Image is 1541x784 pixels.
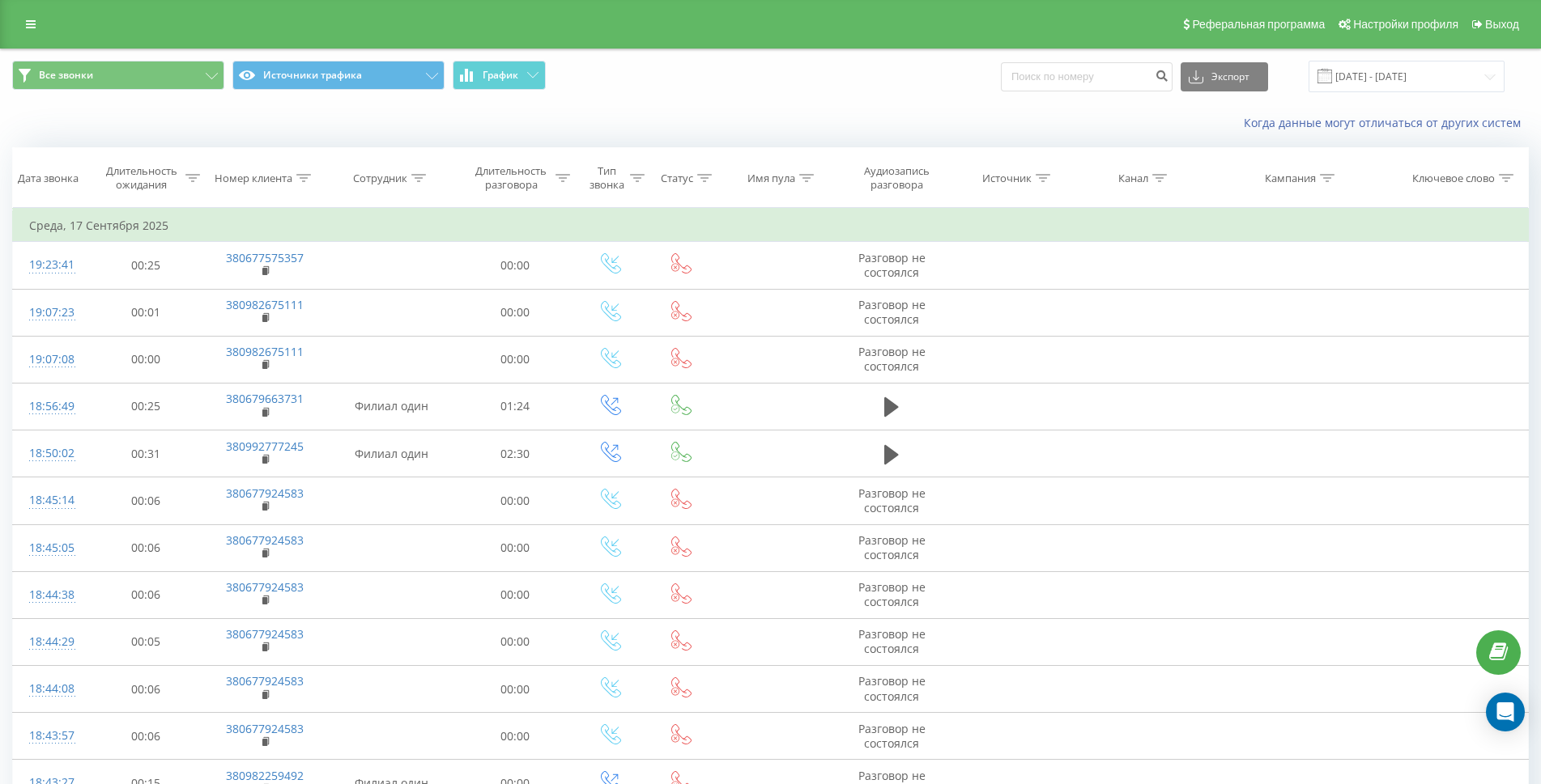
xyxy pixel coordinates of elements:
[29,391,71,422] div: 18:56:49
[87,571,204,618] td: 00:06
[589,164,626,192] div: Тип звонка
[1353,18,1458,31] span: Настройки профиля
[858,250,926,280] span: Разговор не состоялся
[1244,115,1529,130] a: Когда данные могут отличаться от других систем
[29,297,71,328] div: 19:07:23
[858,344,926,374] span: Разговор не состоялся
[87,336,204,383] td: 00:00
[87,289,204,336] td: 00:01
[29,720,71,752] div: 18:43:57
[457,713,573,760] td: 00:00
[326,430,457,477] td: Филиал один
[1001,62,1173,91] input: Поиск по номеру
[1118,172,1148,185] div: Канал
[87,618,204,665] td: 00:05
[215,172,292,185] div: Номер клиента
[1192,18,1325,31] span: Реферальная программа
[87,666,204,713] td: 00:06
[29,344,71,375] div: 19:07:08
[457,430,573,477] td: 02:30
[226,250,304,265] a: 380677575357
[29,626,71,658] div: 18:44:29
[858,626,926,656] span: Разговор не состоялся
[13,210,1529,242] td: Среда, 17 Сентября 2025
[226,673,304,689] a: 380677924583
[747,172,795,185] div: Имя пула
[858,532,926,562] span: Разговор не состоялся
[850,164,944,192] div: Аудиозапись разговора
[226,485,304,501] a: 380677924583
[1486,693,1525,731] div: Open Intercom Messenger
[858,485,926,515] span: Разговор не состоялся
[226,579,304,595] a: 380677924583
[457,571,573,618] td: 00:00
[457,289,573,336] td: 00:00
[102,164,181,192] div: Длительность ожидания
[87,713,204,760] td: 00:06
[858,579,926,609] span: Разговор не состоялся
[226,344,304,359] a: 380982675111
[1412,172,1495,185] div: Ключевое слово
[87,430,204,477] td: 00:31
[29,532,71,564] div: 18:45:05
[1485,18,1519,31] span: Выход
[453,61,546,90] button: График
[858,721,926,751] span: Разговор не состоялся
[87,477,204,524] td: 00:06
[87,383,204,430] td: 00:25
[29,485,71,516] div: 18:45:14
[87,242,204,289] td: 00:25
[483,70,518,81] span: График
[232,61,445,90] button: Источники трафика
[226,532,304,548] a: 380677924583
[661,172,693,185] div: Статус
[226,391,304,406] a: 380679663731
[1265,172,1316,185] div: Кампания
[29,579,71,611] div: 18:44:38
[326,383,457,430] td: Филиал один
[982,172,1032,185] div: Источник
[353,172,407,185] div: Сотрудник
[457,477,573,524] td: 00:00
[226,768,304,783] a: 380982259492
[29,673,71,705] div: 18:44:08
[18,172,79,185] div: Дата звонка
[1181,62,1268,91] button: Экспорт
[457,383,573,430] td: 01:24
[226,721,304,736] a: 380677924583
[29,249,71,281] div: 19:23:41
[39,69,93,82] span: Все звонки
[858,297,926,327] span: Разговор не состоялся
[471,164,551,192] div: Длительность разговора
[226,297,304,312] a: 380982675111
[457,524,573,571] td: 00:00
[87,524,204,571] td: 00:06
[226,626,304,642] a: 380677924583
[226,439,304,454] a: 380992777245
[457,336,573,383] td: 00:00
[457,618,573,665] td: 00:00
[457,242,573,289] td: 00:00
[29,438,71,469] div: 18:50:02
[12,61,224,90] button: Все звонки
[858,673,926,703] span: Разговор не состоялся
[457,666,573,713] td: 00:00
